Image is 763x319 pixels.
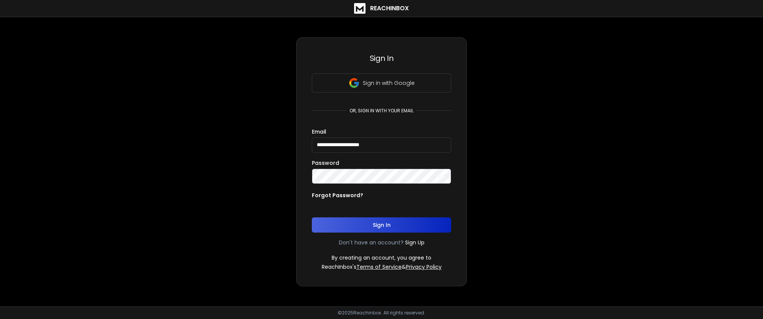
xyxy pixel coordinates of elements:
h3: Sign In [312,53,451,64]
button: Sign In [312,217,451,233]
a: Terms of Service [356,263,402,271]
a: Privacy Policy [406,263,442,271]
p: Sign in with Google [363,79,415,87]
a: Sign Up [405,239,425,246]
img: logo [354,3,366,14]
a: ReachInbox [354,3,409,14]
p: By creating an account, you agree to [332,254,431,262]
p: Forgot Password? [312,191,363,199]
h1: ReachInbox [370,4,409,13]
p: Don't have an account? [339,239,404,246]
button: Sign in with Google [312,73,451,93]
label: Email [312,129,326,134]
p: ReachInbox's & [322,263,442,271]
p: © 2025 Reachinbox. All rights reserved. [338,310,425,316]
p: or, sign in with your email [346,108,417,114]
label: Password [312,160,339,166]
